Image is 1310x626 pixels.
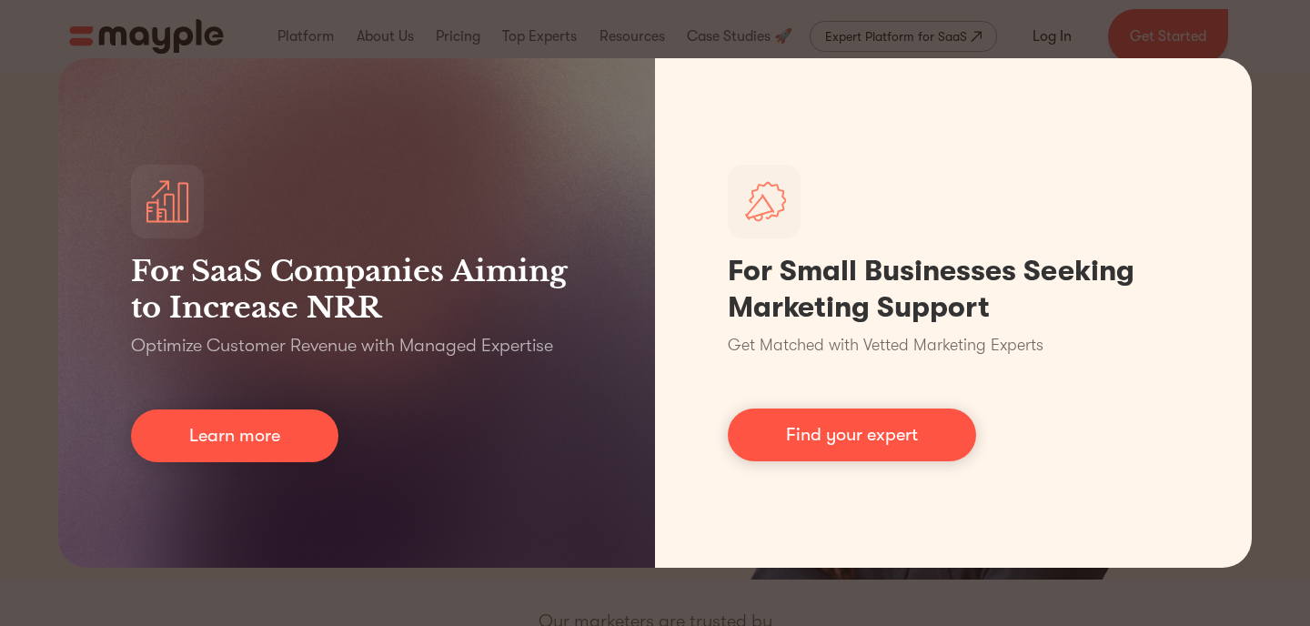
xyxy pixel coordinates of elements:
[728,253,1179,326] h1: For Small Businesses Seeking Marketing Support
[131,253,582,326] h3: For SaaS Companies Aiming to Increase NRR
[131,409,338,462] a: Learn more
[131,333,553,358] p: Optimize Customer Revenue with Managed Expertise
[728,409,976,461] a: Find your expert
[728,333,1043,358] p: Get Matched with Vetted Marketing Experts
